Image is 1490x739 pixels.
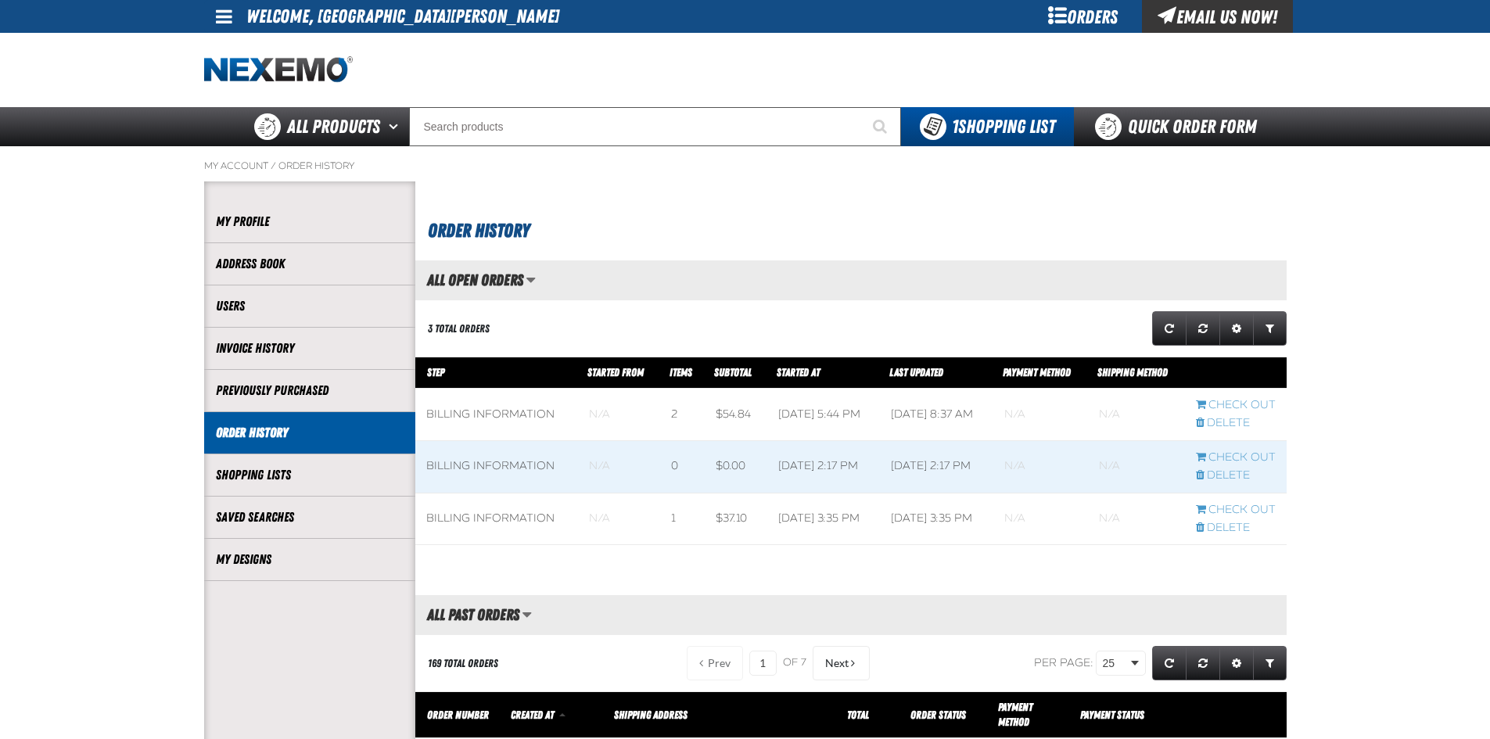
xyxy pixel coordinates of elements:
a: Reset grid action [1186,646,1220,680]
td: Blank [993,440,1088,493]
a: Delete checkout started from [1196,416,1276,431]
span: Shipping Address [614,709,688,721]
th: Row actions [1194,692,1287,738]
a: Expand or Collapse Grid Settings [1219,311,1254,346]
input: Search [409,107,901,146]
a: Last Updated [889,366,943,378]
a: Delete checkout started from [1196,521,1276,536]
input: Current page number [749,651,777,676]
button: Manage grid views. Current view is All Open Orders [526,267,536,293]
a: Order Status [910,709,966,721]
a: Continue checkout started from [1196,503,1276,518]
button: Open All Products pages [383,107,409,146]
span: Step [427,366,444,378]
a: Quick Order Form [1074,107,1286,146]
td: [DATE] 8:37 AM [880,389,993,441]
span: 25 [1103,655,1128,672]
a: Previously Purchased [216,382,404,400]
span: Order History [428,220,530,242]
a: Order History [216,424,404,442]
td: [DATE] 2:17 PM [880,440,993,493]
td: Blank [993,389,1088,441]
a: Expand or Collapse Grid Filters [1253,311,1287,346]
span: All Products [287,113,380,141]
button: Next Page [813,646,870,680]
td: Blank [993,493,1088,545]
a: Reset grid action [1186,311,1220,346]
a: Refresh grid action [1152,311,1187,346]
button: Manage grid views. Current view is All Past Orders [522,601,532,628]
td: 2 [660,389,706,441]
a: Continue checkout started from [1196,450,1276,465]
a: Started At [777,366,820,378]
td: [DATE] 3:35 PM [767,493,881,545]
span: Started From [587,366,644,378]
div: 169 Total Orders [428,656,498,671]
a: Delete checkout started from [1196,468,1276,483]
td: Blank [1088,493,1185,545]
td: [DATE] 2:17 PM [767,440,881,493]
span: Payment Status [1080,709,1144,721]
a: Saved Searches [216,508,404,526]
td: 0 [660,440,706,493]
nav: Breadcrumbs [204,160,1287,172]
span: Shipping Method [1097,366,1168,378]
td: $37.10 [705,493,767,545]
a: Users [216,297,404,315]
td: Blank [578,440,659,493]
a: Subtotal [714,366,752,378]
td: Blank [1088,440,1185,493]
div: Billing Information [426,459,568,474]
td: Blank [578,493,659,545]
button: You have 1 Shopping List. Open to view details [901,107,1074,146]
a: Invoice History [216,339,404,357]
a: Created At [511,709,556,721]
a: Home [204,56,353,84]
a: Continue checkout started from [1196,398,1276,413]
h2: All Past Orders [415,606,519,623]
div: Billing Information [426,511,568,526]
strong: 1 [952,116,958,138]
span: Per page: [1034,656,1093,669]
button: Start Searching [862,107,901,146]
div: 3 Total Orders [428,321,490,336]
h2: All Open Orders [415,271,523,289]
a: My Account [204,160,268,172]
a: Order History [278,160,354,172]
a: Expand or Collapse Grid Filters [1253,646,1287,680]
span: Payment Method [998,701,1032,728]
span: / [271,160,276,172]
td: [DATE] 5:44 PM [767,389,881,441]
span: Items [670,366,692,378]
td: Blank [578,389,659,441]
a: My Designs [216,551,404,569]
td: [DATE] 3:35 PM [880,493,993,545]
td: Blank [1088,389,1185,441]
a: Shopping Lists [216,466,404,484]
td: $0.00 [705,440,767,493]
a: Refresh grid action [1152,646,1187,680]
span: Shopping List [952,116,1055,138]
th: Row actions [1185,357,1287,389]
span: Created At [511,709,554,721]
a: My Profile [216,213,404,231]
span: Next Page [825,657,849,669]
a: Address Book [216,255,404,273]
a: Payment Method [1003,366,1071,378]
td: $54.84 [705,389,767,441]
a: Total [847,709,869,721]
div: Billing Information [426,407,568,422]
td: 1 [660,493,706,545]
span: of 7 [783,656,806,670]
a: Order Number [427,709,489,721]
img: Nexemo logo [204,56,353,84]
a: Expand or Collapse Grid Settings [1219,646,1254,680]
